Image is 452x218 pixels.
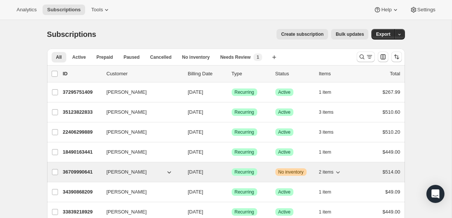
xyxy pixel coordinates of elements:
[63,70,101,78] p: ID
[319,70,357,78] div: Items
[87,5,115,15] button: Tools
[319,187,340,197] button: 1 item
[63,87,400,98] div: 37295751409[PERSON_NAME][DATE]SuccessRecurringSuccessActive1 item$267.99
[124,54,140,60] span: Paused
[278,189,291,195] span: Active
[47,30,96,38] span: Subscriptions
[378,52,388,62] button: Customize table column order and visibility
[107,168,147,176] span: [PERSON_NAME]
[319,127,342,137] button: 3 items
[72,54,86,60] span: Active
[12,5,41,15] button: Analytics
[63,188,101,196] p: 34390868209
[232,70,269,78] div: Type
[319,207,340,217] button: 1 item
[257,54,259,60] span: 1
[235,189,254,195] span: Recurring
[63,128,101,136] p: 22406299889
[319,87,340,98] button: 1 item
[383,169,400,175] span: $514.00
[63,147,400,157] div: 18490163441[PERSON_NAME][DATE]SuccessRecurringSuccessActive1 item$449.00
[63,88,101,96] p: 37295751409
[390,70,400,78] p: Total
[371,29,395,40] button: Export
[102,126,177,138] button: [PERSON_NAME]
[278,89,291,95] span: Active
[102,166,177,178] button: [PERSON_NAME]
[63,187,400,197] div: 34390868209[PERSON_NAME][DATE]SuccessRecurringSuccessActive1 item$49.09
[102,106,177,118] button: [PERSON_NAME]
[235,89,254,95] span: Recurring
[188,89,203,95] span: [DATE]
[63,108,101,116] p: 35123822833
[182,54,209,60] span: No inventory
[102,186,177,198] button: [PERSON_NAME]
[17,7,37,13] span: Analytics
[107,70,182,78] p: Customer
[63,127,400,137] div: 22406299889[PERSON_NAME][DATE]SuccessRecurringSuccessActive3 items$510.20
[319,209,331,215] span: 1 item
[220,54,251,60] span: Needs Review
[275,70,313,78] p: Status
[91,7,103,13] span: Tools
[376,31,390,37] span: Export
[278,209,291,215] span: Active
[107,208,147,216] span: [PERSON_NAME]
[63,208,101,216] p: 33839218929
[47,7,81,13] span: Subscriptions
[331,29,368,40] button: Bulk updates
[319,167,342,177] button: 2 items
[188,149,203,155] span: [DATE]
[336,31,364,37] span: Bulk updates
[281,31,324,37] span: Create subscription
[319,129,334,135] span: 3 items
[319,147,340,157] button: 1 item
[417,7,435,13] span: Settings
[426,185,444,203] div: Open Intercom Messenger
[107,188,147,196] span: [PERSON_NAME]
[63,168,101,176] p: 36709990641
[369,5,403,15] button: Help
[96,54,113,60] span: Prepaid
[102,146,177,158] button: [PERSON_NAME]
[405,5,440,15] button: Settings
[188,109,203,115] span: [DATE]
[278,129,291,135] span: Active
[357,52,375,62] button: Search and filter results
[319,107,342,117] button: 3 items
[319,169,334,175] span: 2 items
[188,189,203,195] span: [DATE]
[56,54,62,60] span: All
[63,148,101,156] p: 18490163441
[383,109,400,115] span: $510.60
[383,149,400,155] span: $449.00
[102,86,177,98] button: [PERSON_NAME]
[188,70,226,78] p: Billing Date
[107,108,147,116] span: [PERSON_NAME]
[102,206,177,218] button: [PERSON_NAME]
[107,88,147,96] span: [PERSON_NAME]
[319,89,331,95] span: 1 item
[150,54,172,60] span: Cancelled
[43,5,85,15] button: Subscriptions
[319,149,331,155] span: 1 item
[235,149,254,155] span: Recurring
[188,169,203,175] span: [DATE]
[278,169,304,175] span: No inventory
[235,209,254,215] span: Recurring
[385,189,400,195] span: $49.09
[276,29,328,40] button: Create subscription
[63,167,400,177] div: 36709990641[PERSON_NAME][DATE]SuccessRecurringWarningNo inventory2 items$514.00
[381,7,391,13] span: Help
[319,189,331,195] span: 1 item
[107,128,147,136] span: [PERSON_NAME]
[235,109,254,115] span: Recurring
[383,89,400,95] span: $267.99
[391,52,402,62] button: Sort the results
[268,52,280,63] button: Create new view
[383,129,400,135] span: $510.20
[188,209,203,215] span: [DATE]
[235,169,254,175] span: Recurring
[383,209,400,215] span: $449.00
[63,70,400,78] div: IDCustomerBilling DateTypeStatusItemsTotal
